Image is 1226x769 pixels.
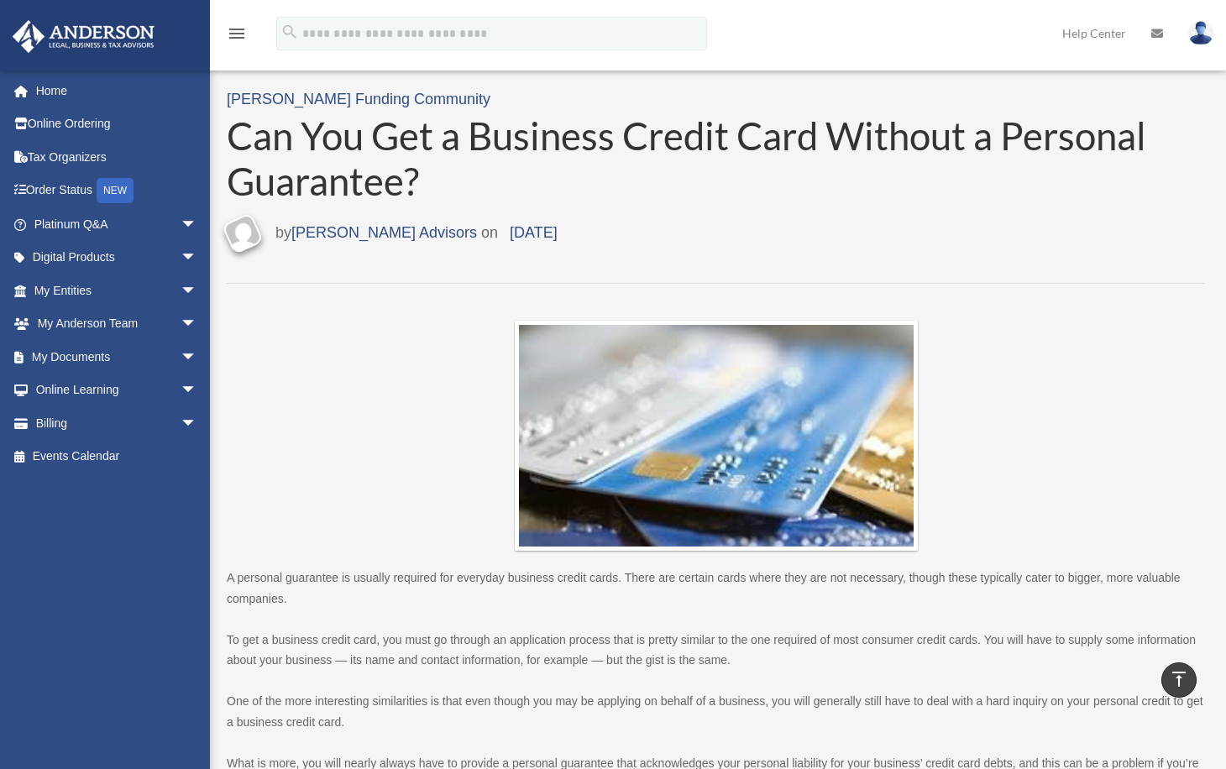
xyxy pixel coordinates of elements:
[181,207,214,242] span: arrow_drop_down
[227,91,490,107] a: [PERSON_NAME] Funding Community
[227,630,1205,671] p: To get a business credit card, you must go through an application process that is pretty similar ...
[275,220,477,247] span: by
[1169,669,1189,689] i: vertical_align_top
[280,23,299,41] i: search
[227,112,1146,205] span: Can You Get a Business Credit Card Without a Personal Guarantee?
[227,568,1205,609] p: A personal guarantee is usually required for everyday business credit cards. There are certain ca...
[181,241,214,275] span: arrow_drop_down
[12,274,223,307] a: My Entitiesarrow_drop_down
[227,691,1205,732] p: One of the more interesting similarities is that even though you may be applying on behalf of a b...
[12,174,223,208] a: Order StatusNEW
[1188,21,1213,45] img: User Pic
[8,20,160,53] img: Anderson Advisors Platinum Portal
[1161,662,1197,698] a: vertical_align_top
[291,224,477,241] a: [PERSON_NAME] Advisors
[181,406,214,441] span: arrow_drop_down
[12,241,223,275] a: Digital Productsarrow_drop_down
[12,207,223,241] a: Platinum Q&Aarrow_drop_down
[12,340,223,374] a: My Documentsarrow_drop_down
[12,374,223,407] a: Online Learningarrow_drop_down
[12,107,223,141] a: Online Ordering
[12,140,223,174] a: Tax Organizers
[97,178,134,203] div: NEW
[181,374,214,408] span: arrow_drop_down
[12,406,223,440] a: Billingarrow_drop_down
[12,307,223,341] a: My Anderson Teamarrow_drop_down
[181,307,214,342] span: arrow_drop_down
[181,274,214,308] span: arrow_drop_down
[12,74,223,107] a: Home
[227,29,247,44] a: menu
[498,224,569,241] a: [DATE]
[181,340,214,374] span: arrow_drop_down
[227,24,247,44] i: menu
[481,220,569,247] span: on
[227,113,1205,205] a: Can You Get a Business Credit Card Without a Personal Guarantee?
[12,440,223,473] a: Events Calendar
